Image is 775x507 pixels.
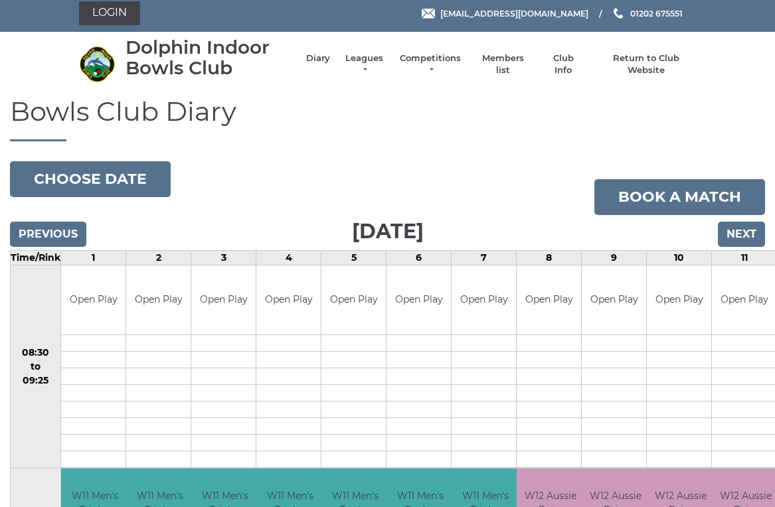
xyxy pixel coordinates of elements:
[544,52,582,76] a: Club Info
[452,250,517,265] td: 7
[191,265,256,335] td: Open Play
[596,52,696,76] a: Return to Club Website
[126,265,191,335] td: Open Play
[256,265,321,335] td: Open Play
[11,250,61,265] td: Time/Rink
[321,250,387,265] td: 5
[517,250,582,265] td: 8
[343,52,385,76] a: Leagues
[517,265,581,335] td: Open Play
[398,52,462,76] a: Competitions
[79,46,116,82] img: Dolphin Indoor Bowls Club
[647,250,712,265] td: 10
[647,265,711,335] td: Open Play
[718,222,765,247] input: Next
[422,9,435,19] img: Email
[61,250,126,265] td: 1
[306,52,330,64] a: Diary
[126,37,293,78] div: Dolphin Indoor Bowls Club
[191,250,256,265] td: 3
[10,161,171,197] button: Choose date
[10,222,86,247] input: Previous
[614,8,623,19] img: Phone us
[475,52,531,76] a: Members list
[126,250,191,265] td: 2
[452,265,516,335] td: Open Play
[79,1,140,25] a: Login
[387,265,451,335] td: Open Play
[256,250,321,265] td: 4
[440,8,588,18] span: [EMAIL_ADDRESS][DOMAIN_NAME]
[11,265,61,469] td: 08:30 to 09:25
[612,7,683,20] a: Phone us 01202 675551
[582,250,647,265] td: 9
[10,97,765,141] h1: Bowls Club Diary
[630,8,683,18] span: 01202 675551
[594,179,765,215] a: Book a match
[61,265,126,335] td: Open Play
[321,265,386,335] td: Open Play
[422,7,588,20] a: Email [EMAIL_ADDRESS][DOMAIN_NAME]
[582,265,646,335] td: Open Play
[387,250,452,265] td: 6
